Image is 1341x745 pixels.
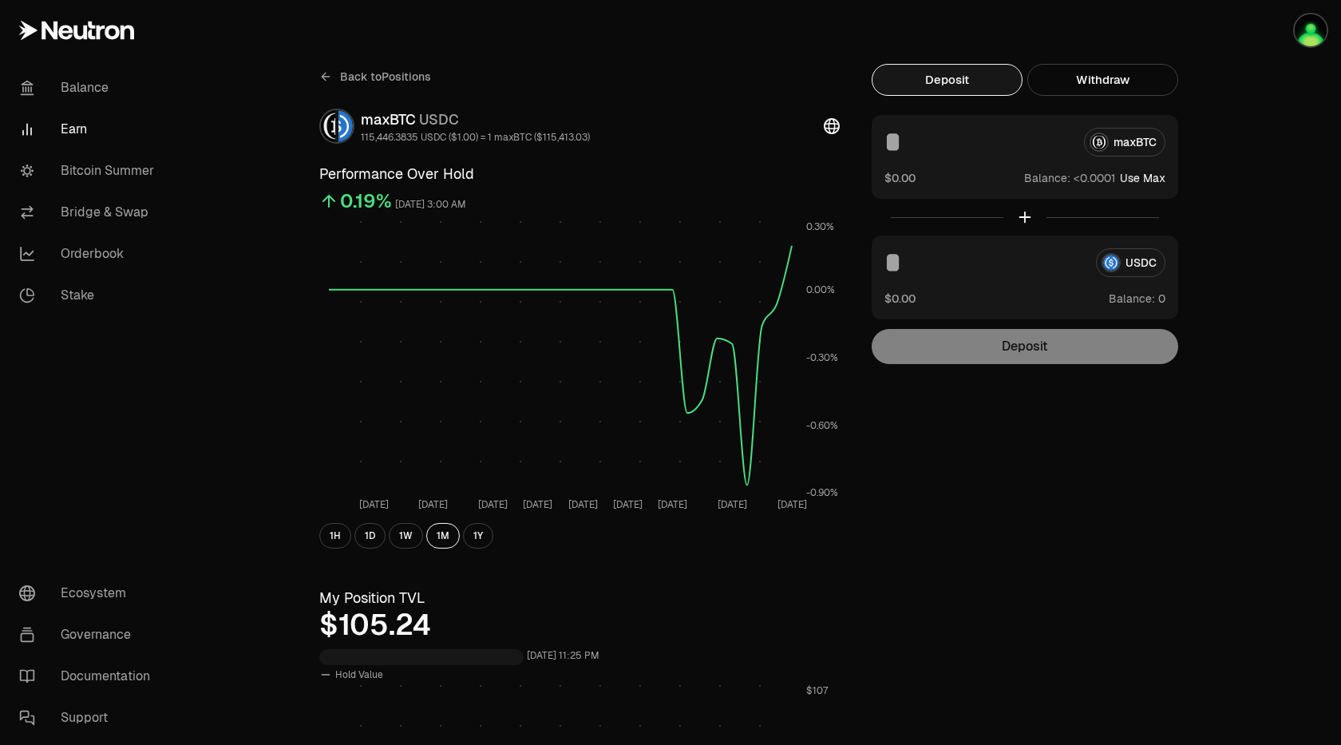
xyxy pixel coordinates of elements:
span: Hold Value [335,668,383,681]
span: Balance: [1109,291,1155,307]
button: $0.00 [884,169,916,186]
tspan: [DATE] [613,498,643,511]
button: 1H [319,523,351,549]
a: Balance [6,67,172,109]
a: Ecosystem [6,573,172,614]
img: maxBTC Logo [321,110,335,142]
tspan: [DATE] [359,498,389,511]
div: 115,446.3835 USDC ($1.00) = 1 maxBTC ($115,413.03) [361,131,590,144]
a: Bridge & Swap [6,192,172,233]
tspan: -0.30% [806,351,838,364]
button: Withdraw [1027,64,1178,96]
h3: My Position TVL [319,587,840,609]
tspan: 0.00% [806,283,835,296]
span: Back to Positions [340,69,431,85]
a: Back toPositions [319,64,431,89]
div: [DATE] 3:00 AM [395,196,466,214]
a: Orderbook [6,233,172,275]
a: Earn [6,109,172,150]
div: 0.19% [340,188,392,214]
button: 1D [354,523,386,549]
button: Use Max [1120,170,1165,186]
button: Deposit [872,64,1023,96]
button: 1Y [463,523,493,549]
tspan: [DATE] [478,498,508,511]
div: maxBTC [361,109,590,131]
a: Bitcoin Summer [6,150,172,192]
img: USDC Logo [338,110,353,142]
button: 1M [426,523,460,549]
a: Governance [6,614,172,656]
tspan: [DATE] [568,498,598,511]
tspan: $107 [806,684,829,697]
div: [DATE] 11:25 PM [527,647,599,665]
a: Documentation [6,656,172,697]
tspan: [DATE] [777,498,807,511]
h3: Performance Over Hold [319,163,840,185]
span: Balance: [1024,170,1070,186]
tspan: -0.90% [806,486,838,499]
tspan: [DATE] [718,498,747,511]
div: $105.24 [319,609,840,641]
img: SubZero [1295,14,1327,46]
tspan: [DATE] [658,498,687,511]
span: USDC [419,110,459,129]
tspan: -0.60% [806,419,838,432]
button: $0.00 [884,290,916,307]
button: 1W [389,523,423,549]
tspan: [DATE] [418,498,448,511]
tspan: [DATE] [523,498,552,511]
tspan: 0.30% [806,220,834,233]
a: Stake [6,275,172,316]
a: Support [6,697,172,739]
